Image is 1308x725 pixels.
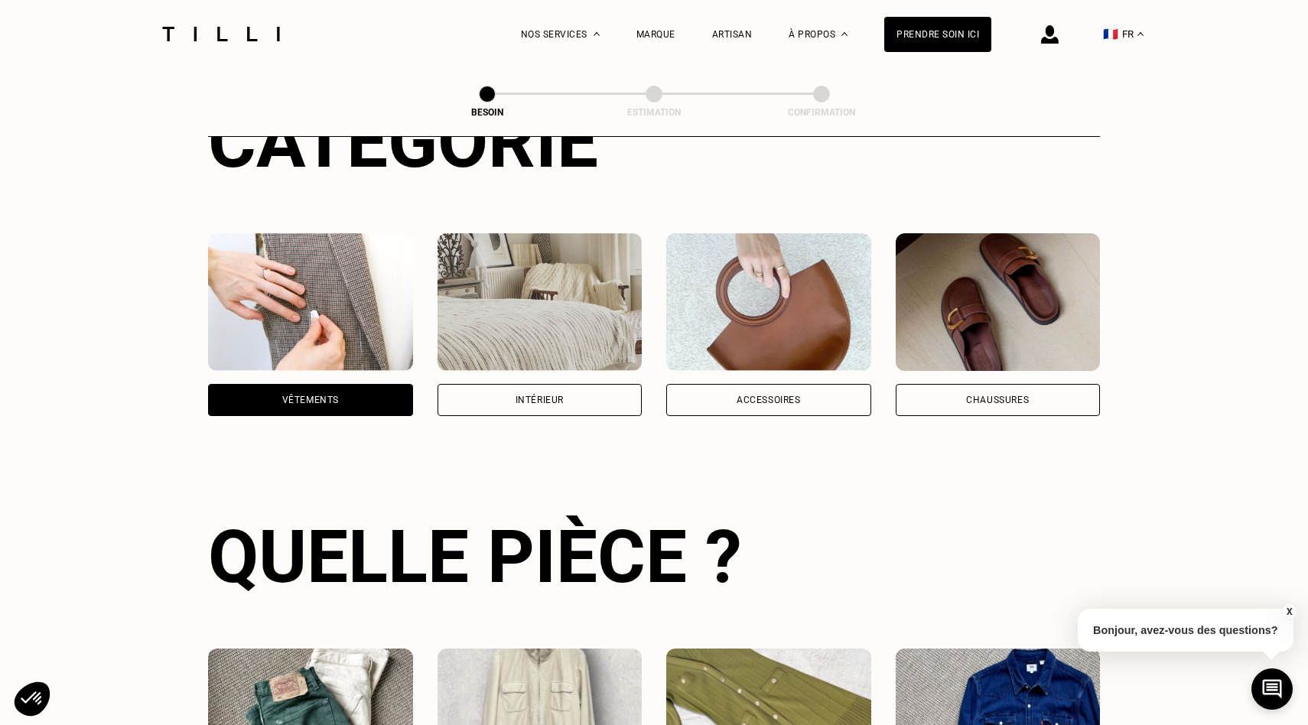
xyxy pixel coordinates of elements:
a: Prendre soin ici [884,17,991,52]
img: Chaussures [896,233,1101,371]
div: Chaussures [966,395,1029,405]
span: 🇫🇷 [1103,27,1118,41]
img: Intérieur [438,233,643,371]
div: Intérieur [516,395,564,405]
img: Logo du service de couturière Tilli [157,27,285,41]
div: Besoin [411,107,564,118]
img: Vêtements [208,233,413,371]
div: Confirmation [745,107,898,118]
img: menu déroulant [1137,32,1144,36]
div: Quelle pièce ? [208,514,1100,600]
div: Accessoires [737,395,801,405]
img: Menu déroulant à propos [841,32,848,36]
img: Menu déroulant [594,32,600,36]
div: Catégorie [208,99,1100,184]
img: icône connexion [1041,25,1059,44]
div: Vêtements [282,395,339,405]
a: Marque [636,29,675,40]
div: Estimation [578,107,730,118]
button: X [1281,603,1297,620]
p: Bonjour, avez-vous des questions? [1078,609,1293,652]
img: Accessoires [666,233,871,371]
a: Artisan [712,29,753,40]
